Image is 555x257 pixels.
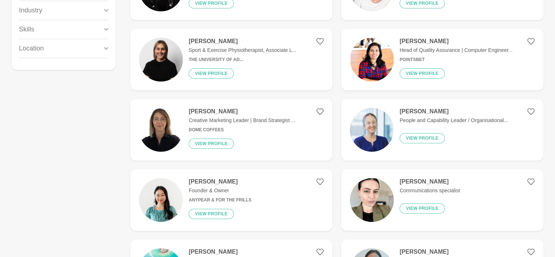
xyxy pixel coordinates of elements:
h4: [PERSON_NAME] [189,178,251,185]
img: cd6701a6e23a289710e5cd97f2d30aa7cefffd58-2965x2965.jpg [139,178,183,222]
img: 523c368aa158c4209afe732df04685bb05a795a5-1125x1128.jpg [139,38,183,82]
h6: PointsBet [400,57,512,63]
h4: [PERSON_NAME] [189,248,277,256]
a: [PERSON_NAME]Communications specialistView profile [341,169,543,231]
p: Sport & Exercise Physiotherapist, Associate L... [189,46,296,54]
a: [PERSON_NAME]People and Capability Leader / Organisational...View profile [341,99,543,160]
h6: The University of Ad... [189,57,296,63]
p: Industry [19,5,42,15]
h4: [PERSON_NAME] [400,248,448,256]
h4: [PERSON_NAME] [189,38,296,45]
button: View profile [189,209,234,219]
button: View profile [189,68,234,79]
h4: [PERSON_NAME] [189,108,295,115]
p: Creative Marketing Leader | Brand Strategist ... [189,117,295,124]
h6: Anypear & For The Frills [189,197,251,203]
button: View profile [400,203,445,213]
p: Founder & Owner [189,187,251,194]
img: 59f335efb65c6b3f8f0c6c54719329a70c1332df-242x243.png [350,38,394,82]
a: [PERSON_NAME]Head of Quality Assurance | Computer Engineer...PointsBetView profile [341,29,543,90]
img: 675efa3b2e966e5c68b6c0b6a55f808c2d9d66a7-1333x2000.png [139,108,183,152]
h4: [PERSON_NAME] [400,178,460,185]
button: View profile [400,68,445,79]
button: View profile [400,133,445,143]
p: Communications specialist [400,187,460,194]
a: [PERSON_NAME]Creative Marketing Leader | Brand Strategist ...Dome CoffeesView profile [130,99,332,160]
button: View profile [189,139,234,149]
h4: [PERSON_NAME] [400,38,512,45]
p: Skills [19,24,34,34]
a: [PERSON_NAME]Sport & Exercise Physiotherapist, Associate L...The University of Ad...View profile [130,29,332,90]
img: f57684807768b7db383628406bc917f00ebb0196-2316x3088.jpg [350,178,394,222]
img: 6c7e47c16492af589fd1d5b58525654ea3920635-256x256.jpg [350,108,394,152]
p: Head of Quality Assurance | Computer Engineer... [400,46,512,54]
h4: [PERSON_NAME] [400,108,508,115]
p: People and Capability Leader / Organisational... [400,117,508,124]
h6: Dome Coffees [189,127,295,133]
p: Location [19,44,44,53]
a: [PERSON_NAME]Founder & OwnerAnypear & For The FrillsView profile [130,169,332,231]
